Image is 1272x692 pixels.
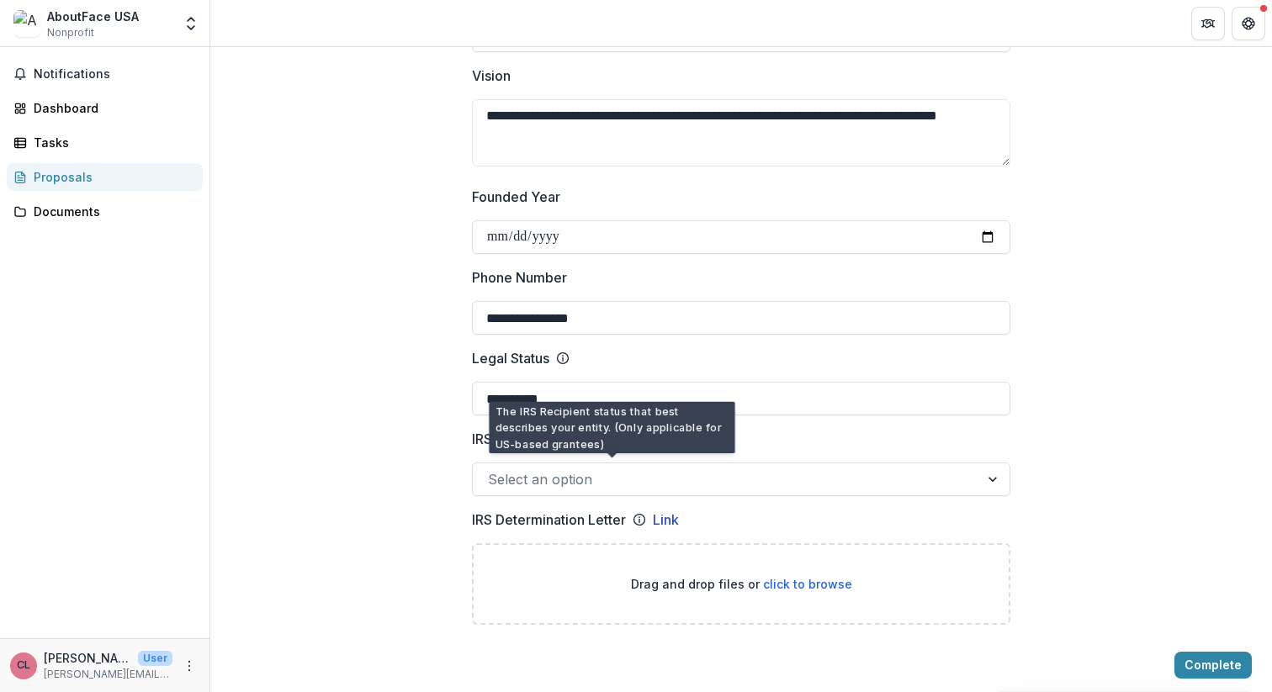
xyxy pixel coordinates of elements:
[472,510,626,530] p: IRS Determination Letter
[13,10,40,37] img: AboutFace USA
[472,66,511,86] p: Vision
[472,429,597,449] p: IRS Recipient Status
[47,25,94,40] span: Nonprofit
[7,129,203,156] a: Tasks
[631,575,852,593] p: Drag and drop files or
[34,168,189,186] div: Proposals
[472,267,567,288] p: Phone Number
[472,187,560,207] p: Founded Year
[34,99,189,117] div: Dashboard
[1232,7,1265,40] button: Get Help
[179,656,199,676] button: More
[138,651,172,666] p: User
[47,8,139,25] div: AboutFace USA
[34,67,196,82] span: Notifications
[179,7,203,40] button: Open entity switcher
[472,348,549,368] p: Legal Status
[44,649,131,667] p: [PERSON_NAME]
[1174,652,1252,679] button: Complete
[7,198,203,225] a: Documents
[44,667,172,682] p: [PERSON_NAME][EMAIL_ADDRESS][DOMAIN_NAME]
[7,94,203,122] a: Dashboard
[763,577,852,591] span: click to browse
[34,134,189,151] div: Tasks
[7,163,203,191] a: Proposals
[7,61,203,87] button: Notifications
[653,510,679,530] a: Link
[17,660,30,671] div: Carol LaBranche
[1191,7,1225,40] button: Partners
[34,203,189,220] div: Documents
